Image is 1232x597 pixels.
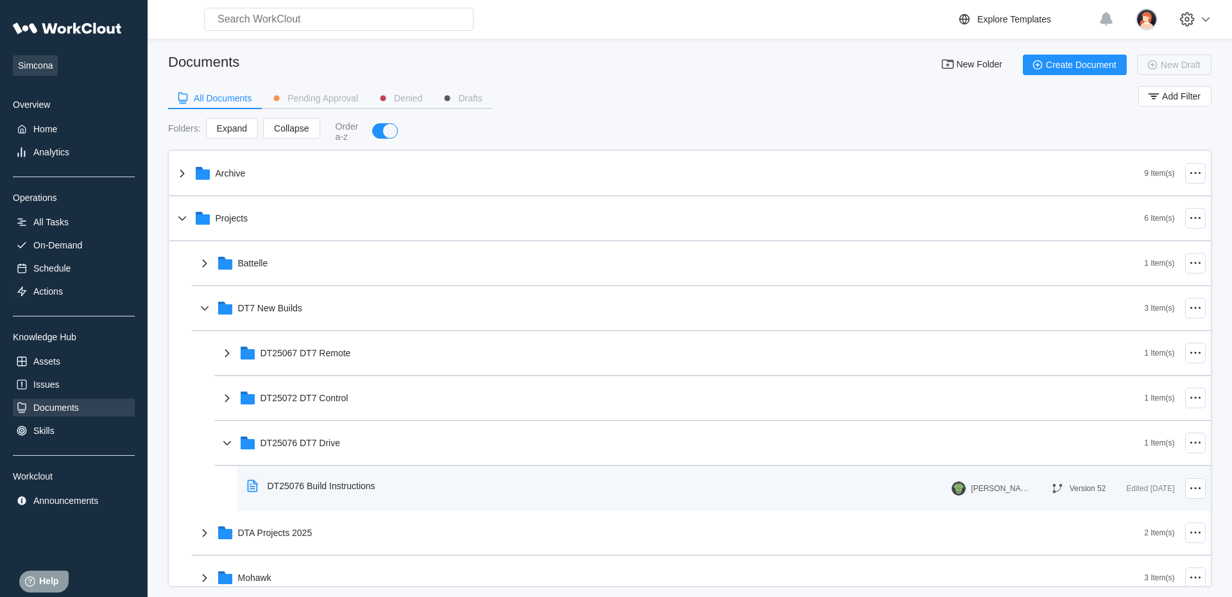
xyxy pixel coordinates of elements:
a: Skills [13,422,135,440]
div: DT25076 DT7 Drive [261,438,341,448]
input: Search WorkClout [204,8,474,31]
div: Battelle [238,258,268,268]
a: All Tasks [13,213,135,231]
button: Create Document [1023,55,1127,75]
a: Actions [13,282,135,300]
div: 3 Item(s) [1144,573,1174,582]
div: Announcements [33,496,98,506]
div: 1 Item(s) [1144,259,1174,268]
div: On-Demand [33,240,82,250]
div: DT7 New Builds [238,303,302,313]
div: Workclout [13,471,135,481]
span: Add Filter [1162,92,1201,101]
img: user-2.png [1136,8,1158,30]
div: Documents [168,54,239,71]
button: New Folder [933,55,1013,75]
div: Home [33,124,57,134]
div: 6 Item(s) [1144,214,1174,223]
a: Analytics [13,143,135,161]
div: Documents [33,402,79,413]
div: Assets [33,356,60,367]
div: Issues [33,379,59,390]
div: Version 52 [1070,484,1106,493]
div: 9 Item(s) [1144,169,1174,178]
button: Pending Approval [262,89,368,108]
div: Mohawk [238,573,271,583]
div: Knowledge Hub [13,332,135,342]
a: Issues [13,376,135,394]
div: 3 Item(s) [1144,304,1174,313]
div: Operations [13,193,135,203]
div: Folders : [168,123,201,134]
a: Announcements [13,492,135,510]
button: Add Filter [1138,86,1211,107]
div: 2 Item(s) [1144,528,1174,537]
div: Denied [394,94,422,103]
a: Documents [13,399,135,417]
div: DT25076 Build Instructions [268,481,375,491]
div: Schedule [33,263,71,273]
div: DT25072 DT7 Control [261,393,348,403]
button: Expand [206,118,258,139]
div: All Documents [194,94,252,103]
div: DT25067 DT7 Remote [261,348,351,358]
div: Pending Approval [287,94,358,103]
img: gator.png [952,481,966,496]
a: Explore Templates [957,12,1092,27]
span: New Folder [956,60,1002,70]
span: New Draft [1161,60,1201,69]
div: Order a-z [336,121,360,142]
div: Actions [33,286,63,297]
div: Archive [216,168,246,178]
button: Collapse [263,118,320,139]
span: Create Document [1046,60,1116,69]
button: All Documents [168,89,262,108]
button: Denied [368,89,432,108]
a: Home [13,120,135,138]
div: Drafts [458,94,482,103]
a: Schedule [13,259,135,277]
div: Analytics [33,147,69,157]
div: 1 Item(s) [1144,349,1174,358]
button: Drafts [432,89,492,108]
div: Explore Templates [977,14,1051,24]
div: All Tasks [33,217,69,227]
span: Expand [217,124,247,133]
div: Skills [33,426,55,436]
a: Assets [13,352,135,370]
span: Collapse [274,124,309,133]
div: Edited [DATE] [1126,481,1174,496]
div: [PERSON_NAME] [971,484,1029,493]
a: On-Demand [13,236,135,254]
div: DTA Projects 2025 [238,528,312,538]
div: Overview [13,99,135,110]
span: Simcona [13,55,58,76]
div: 1 Item(s) [1144,394,1174,402]
div: Projects [216,213,248,223]
button: New Draft [1137,55,1211,75]
div: 1 Item(s) [1144,438,1174,447]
